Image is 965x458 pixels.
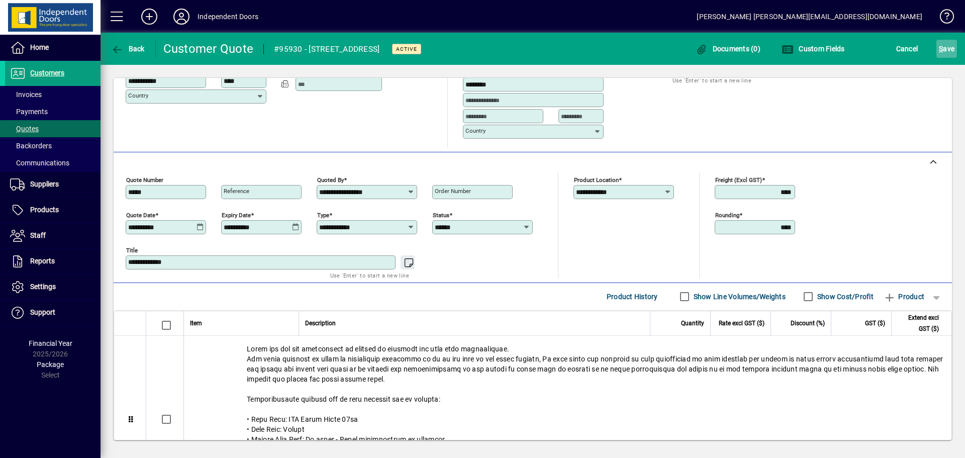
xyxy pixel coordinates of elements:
span: Invoices [10,90,42,99]
span: Back [111,45,145,53]
a: Quotes [5,120,101,137]
span: Customers [30,69,64,77]
button: Product [879,288,929,306]
a: Products [5,198,101,223]
a: Home [5,35,101,60]
span: Extend excl GST ($) [898,312,939,334]
button: Cancel [894,40,921,58]
div: [PERSON_NAME] [PERSON_NAME][EMAIL_ADDRESS][DOMAIN_NAME] [697,9,922,25]
mat-label: Quoted by [317,176,344,183]
span: S [939,45,943,53]
mat-label: Title [126,246,138,253]
span: Quantity [681,318,704,329]
a: Payments [5,103,101,120]
span: Support [30,308,55,316]
button: Product History [603,288,662,306]
span: Documents (0) [695,45,760,53]
div: #95930 - [STREET_ADDRESS] [274,41,379,57]
span: Home [30,43,49,51]
span: Financial Year [29,339,72,347]
span: Custom Fields [782,45,845,53]
span: Products [30,206,59,214]
span: Communications [10,159,69,167]
span: Product History [607,289,658,305]
mat-label: Order number [435,188,471,195]
span: Payments [10,108,48,116]
a: Backorders [5,137,101,154]
div: Independent Doors [198,9,258,25]
mat-label: Status [433,211,449,218]
a: Knowledge Base [932,2,952,35]
mat-label: Freight (excl GST) [715,176,762,183]
span: Reports [30,257,55,265]
span: GST ($) [865,318,885,329]
mat-label: Country [128,92,148,99]
div: Customer Quote [163,41,254,57]
mat-label: Product location [574,176,619,183]
button: Profile [165,8,198,26]
a: Invoices [5,86,101,103]
a: Suppliers [5,172,101,197]
label: Show Cost/Profit [815,292,874,302]
button: Back [109,40,147,58]
mat-label: Type [317,211,329,218]
a: Settings [5,274,101,300]
span: Item [190,318,202,329]
a: Support [5,300,101,325]
a: Staff [5,223,101,248]
span: Rate excl GST ($) [719,318,764,329]
mat-label: Rounding [715,211,739,218]
mat-label: Quote date [126,211,155,218]
mat-label: Quote number [126,176,163,183]
span: Package [37,360,64,369]
span: Discount (%) [791,318,825,329]
span: ave [939,41,954,57]
span: Backorders [10,142,52,150]
app-page-header-button: Back [101,40,156,58]
span: Quotes [10,125,39,133]
span: Suppliers [30,180,59,188]
span: Product [884,289,924,305]
span: Staff [30,231,46,239]
button: Add [133,8,165,26]
button: Save [936,40,957,58]
mat-hint: Use 'Enter' to start a new line [330,269,409,281]
mat-label: Country [465,127,486,134]
mat-hint: Use 'Enter' to start a new line [672,74,751,86]
span: Settings [30,283,56,291]
span: Active [396,46,417,52]
span: Description [305,318,336,329]
mat-label: Expiry date [222,211,251,218]
label: Show Line Volumes/Weights [692,292,786,302]
button: Documents (0) [693,40,763,58]
button: Custom Fields [779,40,847,58]
a: Reports [5,249,101,274]
a: Communications [5,154,101,171]
span: Cancel [896,41,918,57]
mat-label: Reference [224,188,249,195]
